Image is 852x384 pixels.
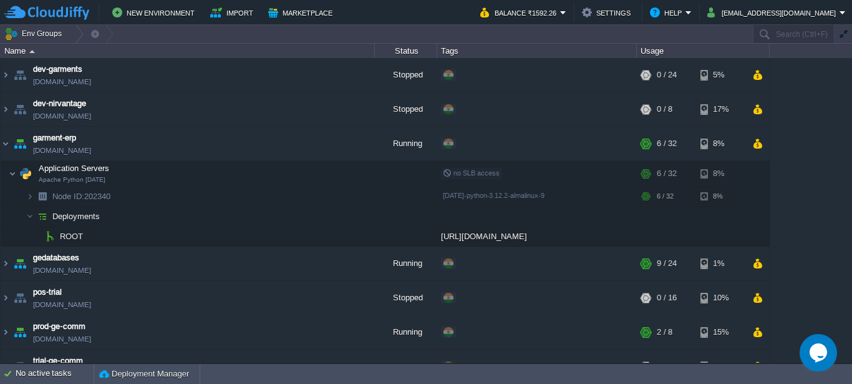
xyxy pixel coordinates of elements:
[33,110,91,122] a: [DOMAIN_NAME]
[1,315,11,349] img: AMDAwAAAACH5BAEAAAAALAAAAAABAAEAAAICRAEAOw==
[51,211,102,222] a: Deployments
[375,350,437,383] div: Stopped
[29,50,35,53] img: AMDAwAAAACH5BAEAAAAALAAAAAABAAEAAAICRAEAOw==
[700,281,741,315] div: 10%
[11,247,29,280] img: AMDAwAAAACH5BAEAAAAALAAAAAABAAEAAAICRAEAOw==
[33,286,62,298] a: pos-trial
[4,25,66,42] button: Env Groups
[700,315,741,349] div: 15%
[99,368,189,380] button: Deployment Manager
[52,192,84,201] span: Node ID:
[700,350,741,383] div: 15%
[11,58,29,92] img: AMDAwAAAACH5BAEAAAAALAAAAAABAAEAAAICRAEAOw==
[582,5,634,20] button: Settings
[4,5,89,21] img: CloudJiffy
[1,44,374,58] div: Name
[700,187,741,206] div: 8%
[375,58,437,92] div: Stopped
[657,161,677,186] div: 6 / 32
[437,227,637,246] div: [URL][DOMAIN_NAME]
[1,58,11,92] img: AMDAwAAAACH5BAEAAAAALAAAAAABAAEAAAICRAEAOw==
[700,92,741,126] div: 17%
[16,364,94,384] div: No active tasks
[1,247,11,280] img: AMDAwAAAACH5BAEAAAAALAAAAAABAAEAAAICRAEAOw==
[26,187,34,206] img: AMDAwAAAACH5BAEAAAAALAAAAAABAAEAAAICRAEAOw==
[33,264,91,277] span: [DOMAIN_NAME]
[112,5,198,20] button: New Environment
[33,132,76,144] a: garment-erp
[11,315,29,349] img: AMDAwAAAACH5BAEAAAAALAAAAAABAAEAAAICRAEAOw==
[637,44,769,58] div: Usage
[34,207,51,226] img: AMDAwAAAACH5BAEAAAAALAAAAAABAAEAAAICRAEAOw==
[33,252,79,264] a: gedatabases
[51,191,112,202] span: 202340
[375,44,437,58] div: Status
[59,231,85,242] a: ROOT
[33,320,85,333] a: prod-ge-comm
[11,350,29,383] img: AMDAwAAAACH5BAEAAAAALAAAAAABAAEAAAICRAEAOw==
[657,281,677,315] div: 0 / 16
[375,281,437,315] div: Stopped
[33,355,83,367] a: trial-ge-comm
[657,58,677,92] div: 0 / 24
[443,192,545,199] span: [DATE]-python-3.12.2-almalinux-9
[11,127,29,160] img: AMDAwAAAACH5BAEAAAAALAAAAAABAAEAAAICRAEAOw==
[375,127,437,160] div: Running
[1,281,11,315] img: AMDAwAAAACH5BAEAAAAALAAAAAABAAEAAAICRAEAOw==
[650,5,685,20] button: Help
[39,176,105,184] span: Apache Python [DATE]
[800,334,840,372] iframe: chat widget
[33,76,91,88] a: [DOMAIN_NAME]
[700,247,741,280] div: 1%
[41,227,59,246] img: AMDAwAAAACH5BAEAAAAALAAAAAABAAEAAAICRAEAOw==
[34,187,51,206] img: AMDAwAAAACH5BAEAAAAALAAAAAABAAEAAAICRAEAOw==
[375,92,437,126] div: Stopped
[438,44,636,58] div: Tags
[443,169,500,177] span: no SLB access
[51,191,112,202] a: Node ID:202340
[375,315,437,349] div: Running
[480,5,560,20] button: Balance ₹1592.26
[34,227,41,246] img: AMDAwAAAACH5BAEAAAAALAAAAAABAAEAAAICRAEAOw==
[700,58,741,92] div: 5%
[1,92,11,126] img: AMDAwAAAACH5BAEAAAAALAAAAAABAAEAAAICRAEAOw==
[11,92,29,126] img: AMDAwAAAACH5BAEAAAAALAAAAAABAAEAAAICRAEAOw==
[26,207,34,226] img: AMDAwAAAACH5BAEAAAAALAAAAAABAAEAAAICRAEAOw==
[37,164,111,173] a: Application ServersApache Python [DATE]
[657,92,672,126] div: 0 / 8
[657,187,674,206] div: 6 / 32
[11,281,29,315] img: AMDAwAAAACH5BAEAAAAALAAAAAABAAEAAAICRAEAOw==
[707,5,840,20] button: [EMAIL_ADDRESS][DOMAIN_NAME]
[1,127,11,160] img: AMDAwAAAACH5BAEAAAAALAAAAAABAAEAAAICRAEAOw==
[657,127,677,160] div: 6 / 32
[375,247,437,280] div: Running
[657,350,672,383] div: 0 / 8
[33,333,91,345] a: [DOMAIN_NAME]
[33,298,91,311] a: [DOMAIN_NAME]
[33,144,91,157] a: [DOMAIN_NAME]
[657,315,672,349] div: 2 / 8
[33,97,86,110] a: dev-nirvantage
[37,163,111,174] span: Application Servers
[210,5,257,20] button: Import
[17,161,34,186] img: AMDAwAAAACH5BAEAAAAALAAAAAABAAEAAAICRAEAOw==
[700,127,741,160] div: 8%
[33,63,82,76] a: dev-garments
[9,161,16,186] img: AMDAwAAAACH5BAEAAAAALAAAAAABAAEAAAICRAEAOw==
[1,350,11,383] img: AMDAwAAAACH5BAEAAAAALAAAAAABAAEAAAICRAEAOw==
[700,161,741,186] div: 8%
[268,5,336,20] button: Marketplace
[657,247,677,280] div: 9 / 24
